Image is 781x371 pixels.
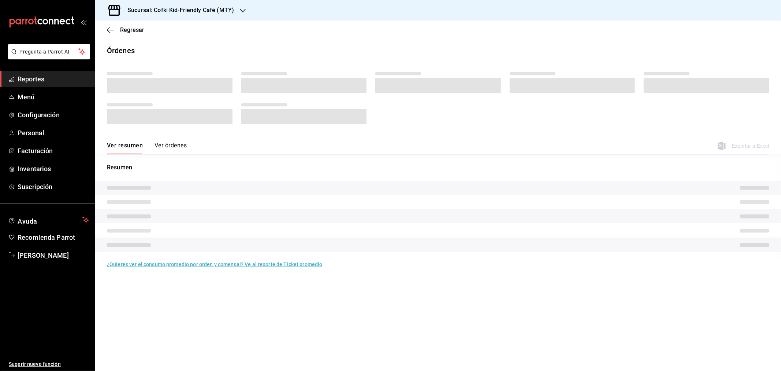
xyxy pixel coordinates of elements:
[8,44,90,59] button: Pregunta a Parrot AI
[18,216,79,224] span: Ayuda
[107,163,769,172] p: Resumen
[18,74,89,84] span: Reportes
[18,250,89,260] span: [PERSON_NAME]
[107,142,187,154] div: navigation tabs
[81,19,86,25] button: open_drawer_menu
[9,360,89,368] span: Sugerir nueva función
[18,128,89,138] span: Personal
[18,92,89,102] span: Menú
[18,110,89,120] span: Configuración
[155,142,187,154] button: Ver órdenes
[18,232,89,242] span: Recomienda Parrot
[5,53,90,61] a: Pregunta a Parrot AI
[107,26,144,33] button: Regresar
[107,142,143,154] button: Ver resumen
[18,164,89,174] span: Inventarios
[18,182,89,192] span: Suscripción
[20,48,79,56] span: Pregunta a Parrot AI
[18,146,89,156] span: Facturación
[107,261,322,267] a: ¿Quieres ver el consumo promedio por orden y comensal? Ve al reporte de Ticket promedio
[120,26,144,33] span: Regresar
[122,6,234,15] h3: Sucursal: Cofki Kid-Friendly Café (MTY)
[107,45,135,56] div: Órdenes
